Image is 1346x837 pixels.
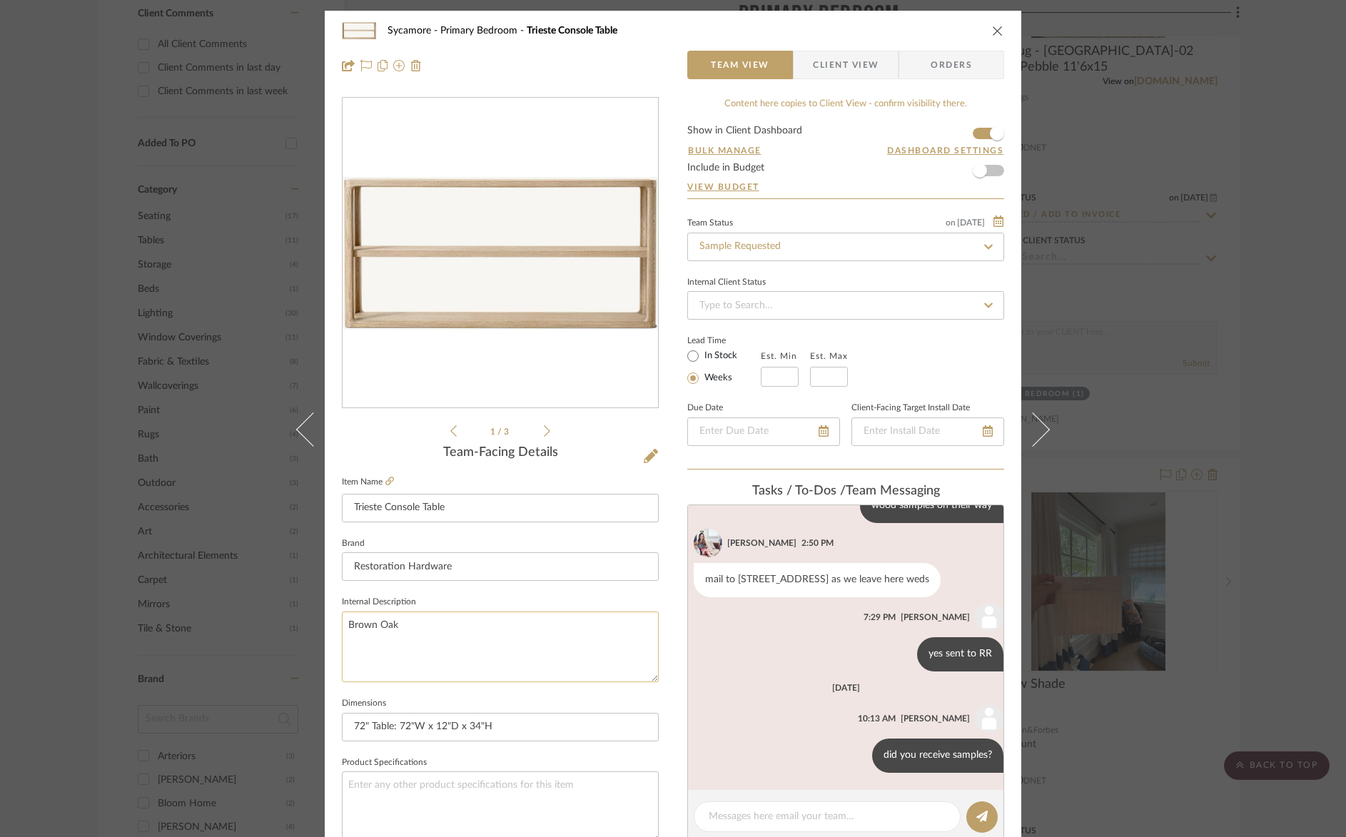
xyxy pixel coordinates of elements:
span: Orders [915,51,988,79]
span: 1 [490,427,497,436]
label: Weeks [702,372,732,385]
input: Enter Install Date [851,417,1004,446]
input: Enter Due Date [687,417,840,446]
input: Type to Search… [687,233,1004,261]
mat-radio-group: Select item type [687,347,761,387]
span: Tasks / To-Dos / [752,485,846,497]
label: Item Name [342,476,394,488]
input: Enter Item Name [342,494,659,522]
span: Team View [711,51,769,79]
div: mail to [STREET_ADDRESS] as we leave here weds [694,563,941,597]
div: 7:29 PM [864,611,896,624]
label: Client-Facing Target Install Date [851,405,970,412]
div: Team-Facing Details [342,445,659,461]
span: Primary Bedroom [440,26,527,36]
div: Internal Client Status [687,279,766,286]
label: Est. Min [761,351,797,361]
span: on [946,218,956,227]
div: team Messaging [687,484,1004,499]
img: 80bf8fa2-cccf-4dc0-9750-83c4c863b9a4_436x436.jpg [343,177,658,330]
div: [PERSON_NAME] [901,712,970,725]
label: Internal Description [342,599,416,606]
button: Bulk Manage [687,144,762,157]
img: user_avatar.png [975,704,1003,733]
span: Client View [813,51,879,79]
div: Content here copies to Client View - confirm visibility there. [687,97,1004,111]
span: 3 [504,427,511,436]
div: 10:13 AM [858,712,896,725]
span: Sycamore [388,26,440,36]
input: Type to Search… [687,291,1004,320]
div: did you receive samples? [872,739,1003,773]
div: yes sent to RR [917,637,1003,671]
button: Dashboard Settings [886,144,1004,157]
label: Est. Max [810,351,848,361]
input: Enter the dimensions of this item [342,713,659,741]
span: Trieste Console Table [527,26,617,36]
a: View Budget [687,181,1004,193]
label: Brand [342,540,365,547]
label: In Stock [702,350,737,362]
img: user_avatar.png [975,603,1003,631]
img: Remove from project [410,60,422,71]
label: Product Specifications [342,759,427,766]
button: close [991,24,1004,37]
div: [PERSON_NAME] [727,537,796,549]
div: 2:50 PM [801,537,834,549]
span: / [497,427,504,436]
label: Due Date [687,405,723,412]
div: 0 [343,99,658,407]
label: Dimensions [342,700,386,707]
div: wood samples on their way [860,489,1003,523]
span: [DATE] [956,218,986,228]
img: 80bf8fa2-cccf-4dc0-9750-83c4c863b9a4_48x40.jpg [342,16,376,45]
div: [DATE] [832,683,860,693]
input: Enter Brand [342,552,659,581]
label: Lead Time [687,334,761,347]
img: 443c1879-fc31-41c6-898d-8c8e9b8df45c.jpg [694,529,722,557]
div: [PERSON_NAME] [901,611,970,624]
div: Team Status [687,220,733,227]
